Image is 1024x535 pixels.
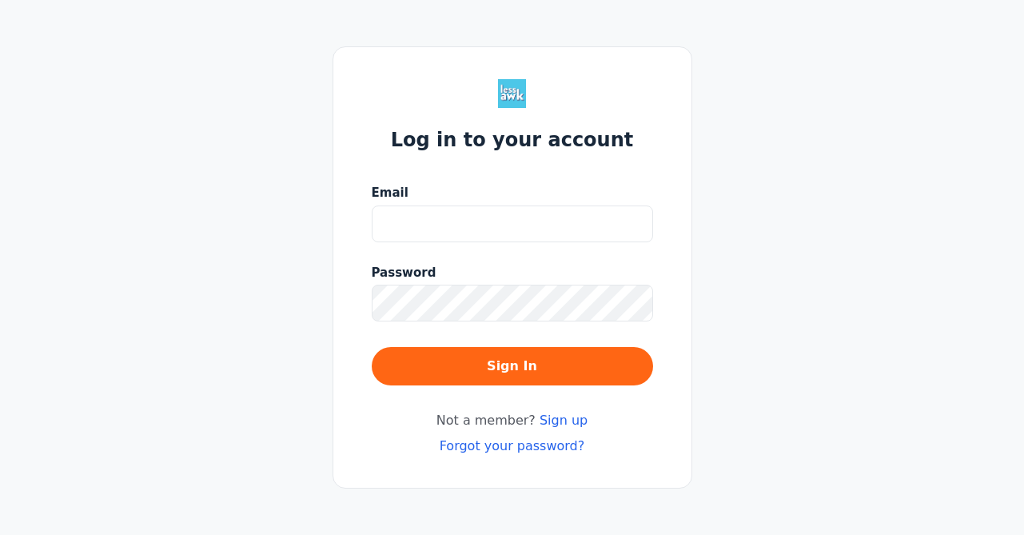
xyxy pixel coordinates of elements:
[391,127,634,153] h1: Log in to your account
[372,184,408,202] span: Email
[540,413,588,428] a: Sign up
[436,411,588,430] span: Not a member?
[440,438,585,453] a: Forgot your password?
[372,347,653,385] button: Sign In
[498,79,527,108] img: Less Awkward Hub
[372,264,436,282] span: Password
